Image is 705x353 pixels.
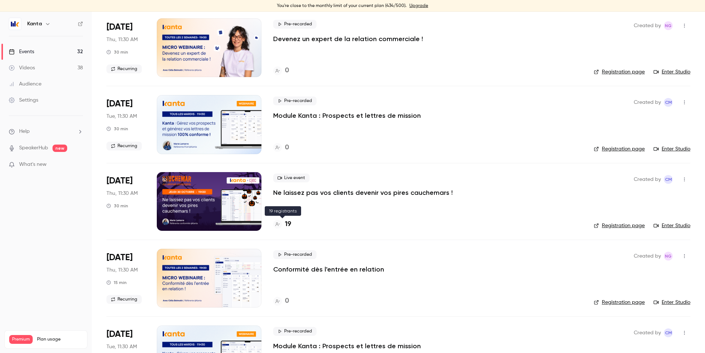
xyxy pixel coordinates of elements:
[654,68,690,76] a: Enter Studio
[665,175,672,184] span: CM
[273,250,317,259] span: Pre-recorded
[594,145,645,153] a: Registration page
[285,219,291,229] h4: 19
[273,188,453,197] a: Ne laissez pas vos clients devenir vos pires cauchemars !
[665,328,672,337] span: CM
[285,296,289,306] h4: 0
[27,20,42,28] h6: Kanta
[634,98,661,107] span: Created by
[106,252,133,263] span: [DATE]
[273,143,289,153] a: 0
[106,175,133,187] span: [DATE]
[106,126,128,132] div: 30 min
[9,18,21,30] img: Kanta
[285,66,289,76] h4: 0
[9,80,41,88] div: Audience
[9,335,33,344] span: Premium
[106,95,145,154] div: Oct 28 Tue, 11:30 AM (Europe/Paris)
[654,222,690,229] a: Enter Studio
[106,21,133,33] span: [DATE]
[273,219,291,229] a: 19
[634,21,661,30] span: Created by
[106,190,138,197] span: Thu, 11:30 AM
[106,142,142,150] span: Recurring
[106,328,133,340] span: [DATE]
[106,98,133,110] span: [DATE]
[273,20,317,29] span: Pre-recorded
[106,266,138,274] span: Thu, 11:30 AM
[664,175,673,184] span: Charlotte MARTEL
[74,161,83,168] iframe: Noticeable Trigger
[273,265,384,274] a: Conformité dès l'entrée en relation
[634,252,661,261] span: Created by
[106,113,137,120] span: Tue, 11:30 AM
[285,143,289,153] h4: 0
[654,299,690,306] a: Enter Studio
[106,249,145,307] div: Oct 30 Thu, 11:30 AM (Europe/Paris)
[9,48,34,55] div: Events
[106,36,138,43] span: Thu, 11:30 AM
[19,161,47,168] span: What's new
[634,328,661,337] span: Created by
[106,203,128,209] div: 30 min
[273,97,317,105] span: Pre-recorded
[273,296,289,306] a: 0
[106,343,137,350] span: Tue, 11:30 AM
[106,280,127,285] div: 15 min
[273,34,423,43] a: Devenez un expert de la relation commerciale !
[664,98,673,107] span: Charlotte MARTEL
[665,98,672,107] span: CM
[665,252,672,261] span: NG
[665,21,672,30] span: NG
[273,342,421,350] a: Module Kanta : Prospects et lettres de mission
[19,128,30,135] span: Help
[273,66,289,76] a: 0
[37,336,83,342] span: Plan usage
[273,111,421,120] a: Module Kanta : Prospects et lettres de mission
[106,65,142,73] span: Recurring
[106,49,128,55] div: 30 min
[53,145,67,152] span: new
[273,174,310,182] span: Live event
[106,172,145,231] div: Oct 30 Thu, 11:30 AM (Europe/Paris)
[664,328,673,337] span: Charlotte MARTEL
[409,3,428,9] a: Upgrade
[106,18,145,77] div: Oct 23 Thu, 11:30 AM (Europe/Paris)
[664,21,673,30] span: Nicolas Guitard
[9,128,83,135] li: help-dropdown-opener
[634,175,661,184] span: Created by
[9,64,35,72] div: Videos
[106,295,142,304] span: Recurring
[9,97,38,104] div: Settings
[273,327,317,336] span: Pre-recorded
[594,299,645,306] a: Registration page
[654,145,690,153] a: Enter Studio
[664,252,673,261] span: Nicolas Guitard
[594,222,645,229] a: Registration page
[19,144,48,152] a: SpeakerHub
[594,68,645,76] a: Registration page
